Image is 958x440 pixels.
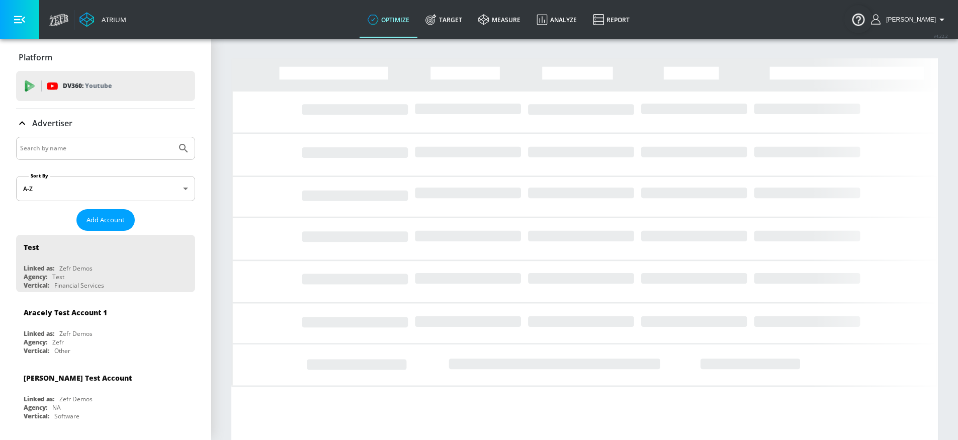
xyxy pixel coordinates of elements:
div: Aracely Test Account 1Linked as:Zefr DemosAgency:ZefrVertical:Other [16,300,195,358]
div: Linked as: [24,395,54,403]
div: Zefr Demos [59,395,93,403]
div: NA [52,403,61,412]
div: Zefr [52,338,64,346]
div: [PERSON_NAME] Test AccountLinked as:Zefr DemosAgency:NAVertical:Software [16,366,195,423]
div: [PERSON_NAME] Test Account [24,373,132,383]
p: Youtube [85,80,112,91]
div: Other [54,346,70,355]
a: Atrium [79,12,126,27]
div: Aracely Test Account 1 [24,308,107,317]
button: [PERSON_NAME] [871,14,948,26]
a: Target [417,2,470,38]
div: Atrium [98,15,126,24]
p: DV360: [63,80,112,92]
div: Vertical: [24,281,49,290]
div: Test [24,242,39,252]
a: measure [470,2,529,38]
div: A-Z [16,176,195,201]
div: Zefr Demos [59,329,93,338]
span: v 4.22.2 [934,33,948,39]
a: Analyze [529,2,585,38]
label: Sort By [29,172,50,179]
div: Linked as: [24,329,54,338]
div: DV360: Youtube [16,71,195,101]
a: optimize [360,2,417,38]
div: Software [54,412,79,420]
div: Test [52,273,64,281]
div: Agency: [24,403,47,412]
a: Report [585,2,638,38]
p: Platform [19,52,52,63]
div: Zefr Demos [59,264,93,273]
span: Add Account [86,214,125,226]
button: Add Account [76,209,135,231]
div: TestLinked as:Zefr DemosAgency:TestVertical:Financial Services [16,235,195,292]
div: Linked as: [24,264,54,273]
div: Agency: [24,273,47,281]
div: Platform [16,43,195,71]
input: Search by name [20,142,172,155]
div: Vertical: [24,412,49,420]
span: login as: renata.fonseca@zefr.com [882,16,936,23]
p: Advertiser [32,118,72,129]
div: Financial Services [54,281,104,290]
div: Vertical: [24,346,49,355]
button: Open Resource Center [844,5,873,33]
div: Advertiser [16,109,195,137]
div: Agency: [24,338,47,346]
